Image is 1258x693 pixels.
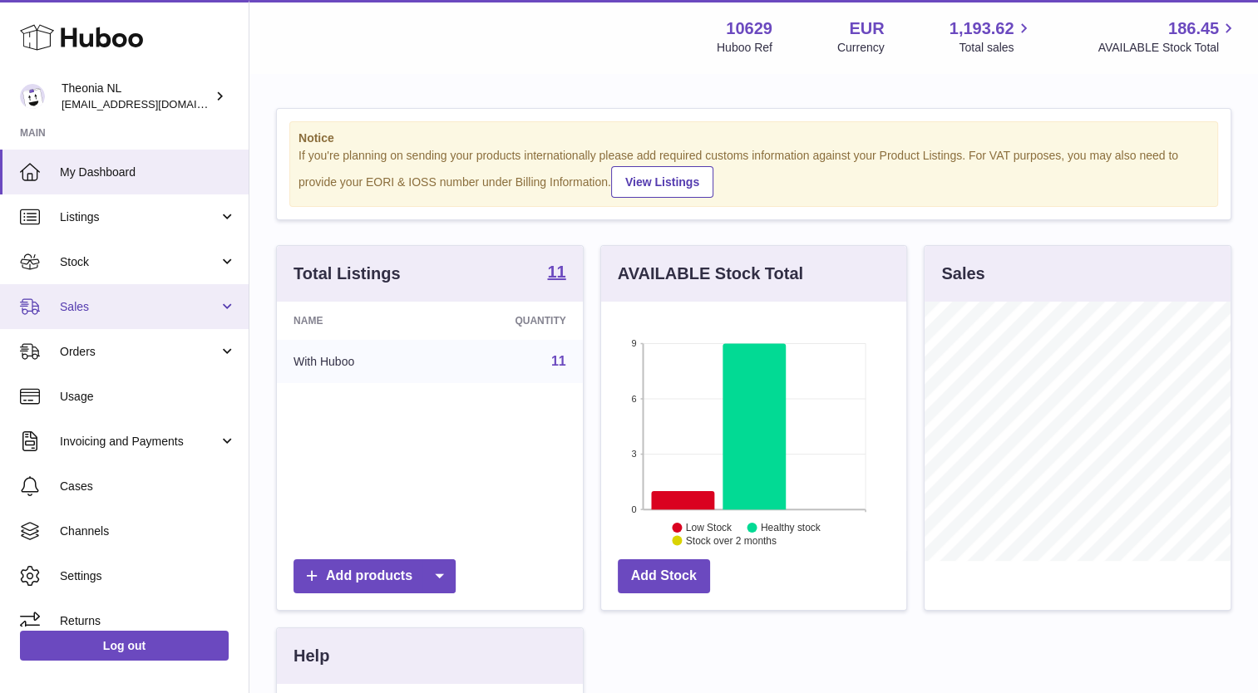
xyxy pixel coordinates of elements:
[60,568,236,584] span: Settings
[60,613,236,629] span: Returns
[551,354,566,368] a: 11
[950,17,1034,56] a: 1,193.62 Total sales
[547,263,565,280] strong: 11
[1098,17,1238,56] a: 186.45 AVAILABLE Stock Total
[294,559,456,593] a: Add products
[849,17,884,40] strong: EUR
[726,17,772,40] strong: 10629
[837,40,885,56] div: Currency
[60,389,236,405] span: Usage
[611,166,713,198] a: View Listings
[438,302,583,340] th: Quantity
[761,522,821,533] text: Healthy stock
[547,263,565,283] a: 11
[941,263,984,285] h3: Sales
[60,344,219,360] span: Orders
[60,299,219,315] span: Sales
[631,504,636,514] text: 0
[631,394,636,404] text: 6
[277,340,438,383] td: With Huboo
[60,479,236,494] span: Cases
[60,254,219,270] span: Stock
[20,631,229,661] a: Log out
[717,40,772,56] div: Huboo Ref
[20,84,45,109] img: info@wholesomegoods.eu
[298,148,1209,198] div: If you're planning on sending your products internationally please add required customs informati...
[60,523,236,539] span: Channels
[60,209,219,225] span: Listings
[60,434,219,450] span: Invoicing and Payments
[294,263,401,285] h3: Total Listings
[618,263,803,285] h3: AVAILABLE Stock Total
[60,165,236,180] span: My Dashboard
[631,338,636,348] text: 9
[618,559,710,593] a: Add Stock
[1098,40,1238,56] span: AVAILABLE Stock Total
[686,522,733,533] text: Low Stock
[298,130,1209,146] strong: Notice
[631,449,636,459] text: 3
[62,81,211,112] div: Theonia NL
[950,17,1014,40] span: 1,193.62
[277,302,438,340] th: Name
[1168,17,1219,40] span: 186.45
[959,40,1033,56] span: Total sales
[62,97,244,111] span: [EMAIL_ADDRESS][DOMAIN_NAME]
[686,535,777,547] text: Stock over 2 months
[294,645,329,667] h3: Help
